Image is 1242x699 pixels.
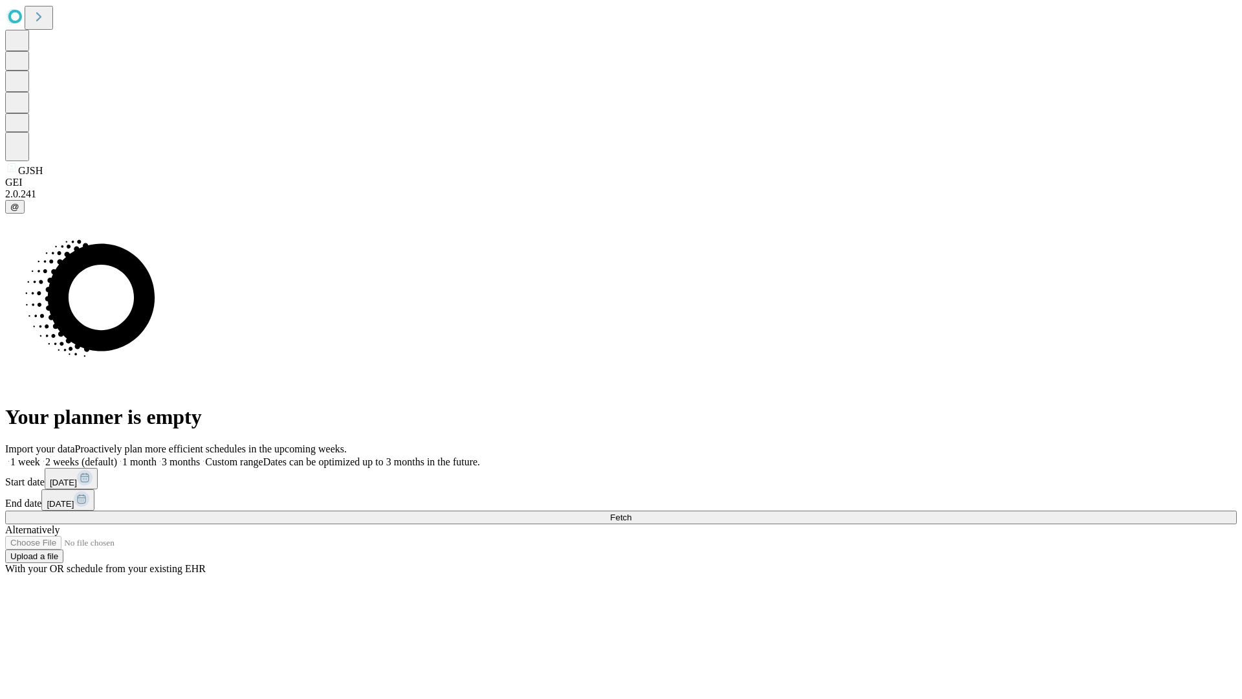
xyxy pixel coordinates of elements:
span: With your OR schedule from your existing EHR [5,563,206,574]
span: [DATE] [50,478,77,487]
button: Upload a file [5,549,63,563]
span: GJSH [18,165,43,176]
span: 1 week [10,456,40,467]
span: @ [10,202,19,212]
button: [DATE] [45,468,98,489]
div: Start date [5,468,1237,489]
div: GEI [5,177,1237,188]
span: Import your data [5,443,75,454]
span: Dates can be optimized up to 3 months in the future. [263,456,480,467]
button: [DATE] [41,489,94,511]
span: 2 weeks (default) [45,456,117,467]
span: Fetch [610,513,631,522]
button: Fetch [5,511,1237,524]
span: 3 months [162,456,200,467]
span: Alternatively [5,524,60,535]
span: Custom range [205,456,263,467]
div: 2.0.241 [5,188,1237,200]
span: Proactively plan more efficient schedules in the upcoming weeks. [75,443,347,454]
span: 1 month [122,456,157,467]
div: End date [5,489,1237,511]
button: @ [5,200,25,214]
h1: Your planner is empty [5,405,1237,429]
span: [DATE] [47,499,74,509]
